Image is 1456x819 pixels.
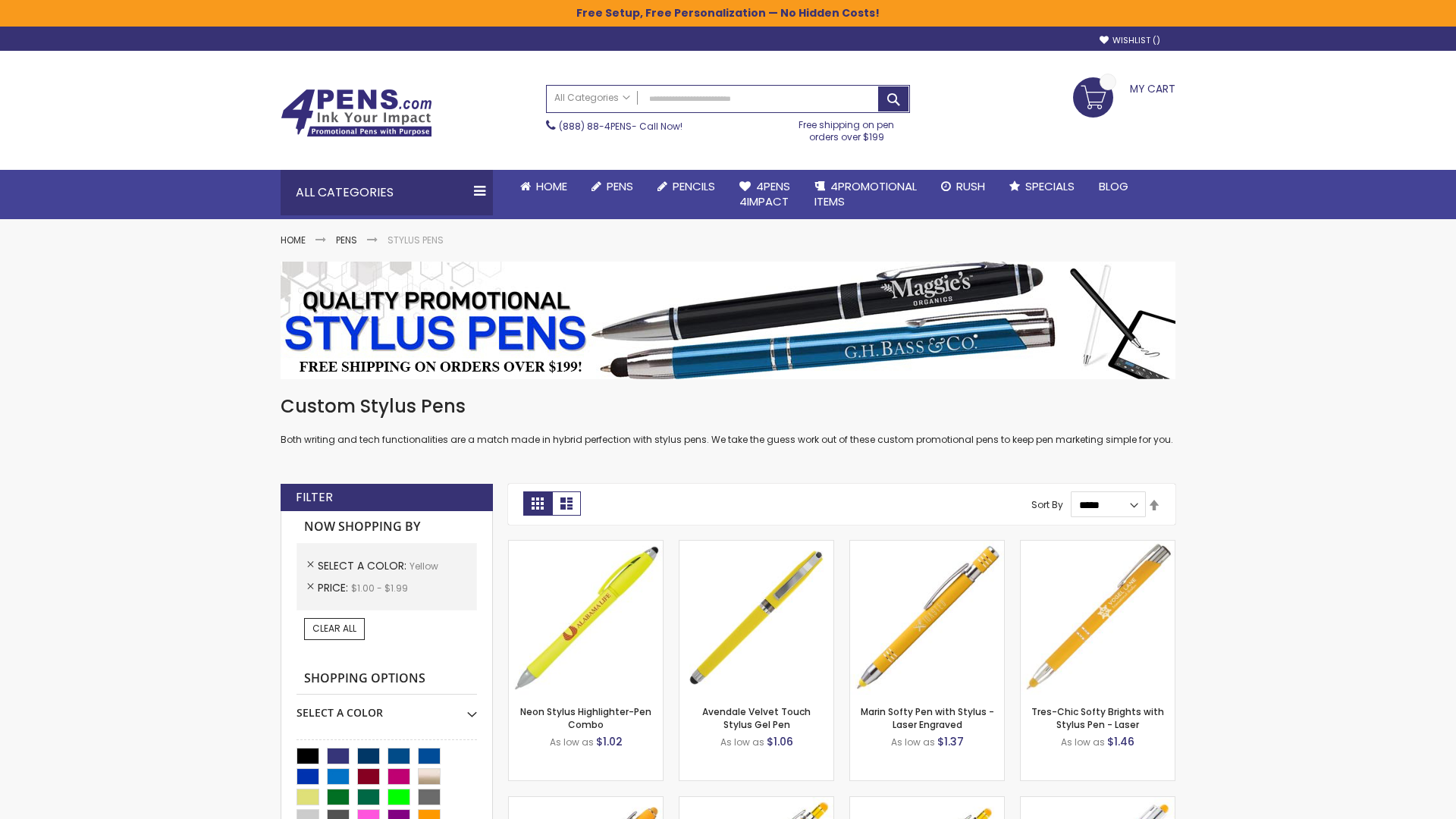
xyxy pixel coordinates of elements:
[679,541,833,695] img: Avendale Velvet Touch Stylus Gel Pen-Yellow
[596,734,623,749] span: $1.02
[559,120,682,133] span: - Call Now!
[281,170,493,215] div: All Categories
[312,622,356,635] span: Clear All
[388,234,444,246] strong: Stylus Pens
[281,234,306,246] a: Home
[937,734,964,749] span: $1.37
[739,178,790,209] span: 4Pens 4impact
[318,580,351,595] span: Price
[579,170,645,203] a: Pens
[802,170,929,219] a: 4PROMOTIONALITEMS
[891,736,935,748] span: As low as
[814,178,917,209] span: 4PROMOTIONAL ITEMS
[318,558,409,573] span: Select A Color
[1107,734,1134,749] span: $1.46
[850,540,1004,553] a: Marin Softy Pen with Stylus - Laser Engraved-Yellow
[783,113,911,143] div: Free shipping on pen orders over $199
[997,170,1087,203] a: Specials
[1100,35,1160,46] a: Wishlist
[297,695,477,720] div: Select A Color
[554,92,630,104] span: All Categories
[1021,540,1175,553] a: Tres-Chic Softy Brights with Stylus Pen - Laser-Yellow
[1021,796,1175,809] a: Tres-Chic Softy with Stylus Top Pen - ColorJet-Yellow
[509,796,663,809] a: Ellipse Softy Brights with Stylus Pen - Laser-Yellow
[850,541,1004,695] img: Marin Softy Pen with Stylus - Laser Engraved-Yellow
[702,705,811,730] a: Avendale Velvet Touch Stylus Gel Pen
[550,736,594,748] span: As low as
[296,489,333,506] strong: Filter
[673,178,715,194] span: Pencils
[679,540,833,553] a: Avendale Velvet Touch Stylus Gel Pen-Yellow
[720,736,764,748] span: As low as
[679,796,833,809] a: Phoenix Softy Brights with Stylus Pen - Laser-Yellow
[559,120,632,133] a: (888) 88-4PENS
[607,178,633,194] span: Pens
[281,262,1175,379] img: Stylus Pens
[336,234,357,246] a: Pens
[1031,705,1164,730] a: Tres-Chic Softy Brights with Stylus Pen - Laser
[1025,178,1075,194] span: Specials
[523,491,552,516] strong: Grid
[304,618,365,639] a: Clear All
[409,560,438,573] span: Yellow
[351,582,408,595] span: $1.00 - $1.99
[1021,541,1175,695] img: Tres-Chic Softy Brights with Stylus Pen - Laser-Yellow
[767,734,793,749] span: $1.06
[861,705,994,730] a: Marin Softy Pen with Stylus - Laser Engraved
[547,86,638,111] a: All Categories
[1031,498,1063,511] label: Sort By
[509,541,663,695] img: Neon Stylus Highlighter-Pen Combo-Yellow
[297,511,477,543] strong: Now Shopping by
[956,178,985,194] span: Rush
[509,540,663,553] a: Neon Stylus Highlighter-Pen Combo-Yellow
[727,170,802,219] a: 4Pens4impact
[645,170,727,203] a: Pencils
[1099,178,1128,194] span: Blog
[281,89,432,137] img: 4Pens Custom Pens and Promotional Products
[536,178,567,194] span: Home
[297,663,477,695] strong: Shopping Options
[520,705,651,730] a: Neon Stylus Highlighter-Pen Combo
[281,394,1175,419] h1: Custom Stylus Pens
[1087,170,1141,203] a: Blog
[281,394,1175,447] div: Both writing and tech functionalities are a match made in hybrid perfection with stylus pens. We ...
[929,170,997,203] a: Rush
[1061,736,1105,748] span: As low as
[508,170,579,203] a: Home
[850,796,1004,809] a: Phoenix Softy Brights Gel with Stylus Pen - Laser-Yellow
